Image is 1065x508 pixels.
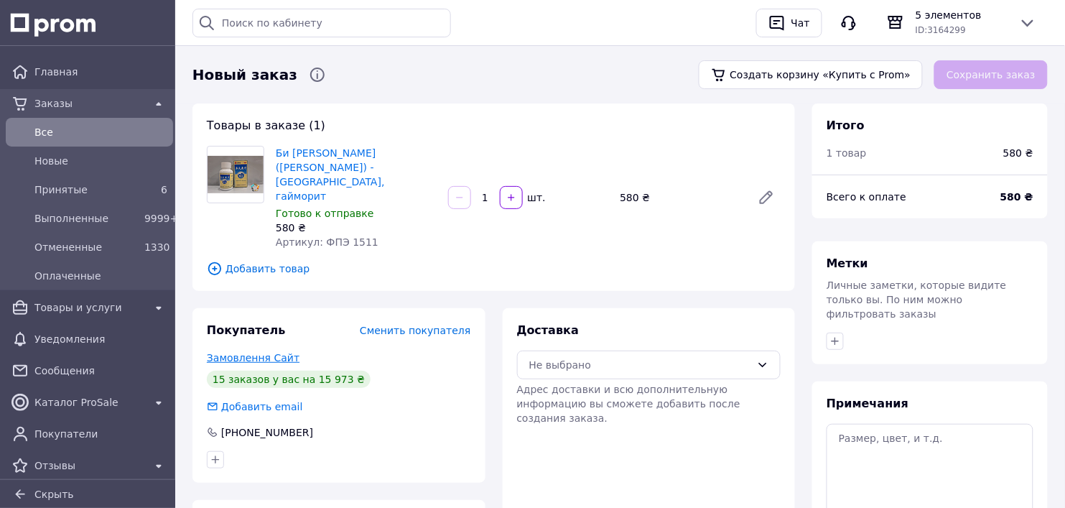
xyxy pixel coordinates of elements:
div: 15 заказов у вас на 15 973 ₴ [207,371,371,388]
span: Новый заказ [192,65,297,86]
span: Скрыть [34,489,74,500]
span: 9999+ [144,213,178,224]
span: 580 ₴ [1000,190,1033,204]
div: шт. [524,190,547,205]
span: Товары и услуги [34,300,144,315]
span: 5 элементов [916,8,1008,22]
div: Всего к оплате [827,190,1000,204]
a: Би [PERSON_NAME] ([PERSON_NAME]) - [GEOGRAPHIC_DATA], гайморит [276,147,385,202]
span: Покупатель [207,323,285,337]
div: Добавить email [205,400,304,414]
span: 580 ₴ [1003,146,1033,160]
span: Сообщения [34,364,167,378]
span: Артикул: ФПЭ 1511 [276,236,378,248]
div: Добавить email [220,400,304,414]
button: Чат [756,9,822,37]
span: Товары в заказе (1) [207,119,325,132]
span: Отзывы [34,458,144,473]
span: Уведомления [34,332,167,346]
span: 1330 [144,241,170,253]
span: Выполненные [34,211,139,226]
div: Не выбрано [529,357,752,373]
span: 1 товар [827,147,867,159]
span: Главная [34,65,167,79]
span: Примечания [827,397,908,410]
span: Принятые [34,183,139,197]
span: Каталог ProSale [34,395,144,410]
span: Все [34,125,167,139]
span: 6 [161,184,167,195]
span: Заказы [34,96,144,111]
span: Оплаченные [34,269,167,283]
span: Сменить покупателя [360,325,470,336]
div: 580 ₴ [276,221,437,235]
span: ID: 3164299 [916,25,966,35]
span: Личные заметки, которые видите только вы. По ним можно фильтровать заказы [827,280,1007,320]
span: Добавить товар [207,261,781,277]
span: Готово к отправке [276,208,374,219]
input: Поиск по кабинету [192,9,451,37]
span: Отмененные [34,240,139,254]
span: Новые [34,154,167,168]
span: [PHONE_NUMBER] [221,427,313,438]
div: 580 ₴ [614,188,746,208]
div: Чат [789,12,813,34]
span: Адрес доставки и всю дополнительную информацию вы сможете добавить после создания заказа. [517,384,740,424]
a: Замовлення Сайт [207,352,299,364]
span: Покупатели [34,427,167,441]
a: Редактировать [752,183,781,212]
span: Метки [827,257,868,270]
img: Би Янь Кан Пянь (Bi Yan Kang Pian) - ринит, гайморит [208,156,264,193]
span: Доставка [517,323,580,337]
span: Итого [827,119,865,132]
a: Создать корзину «Купить с Prom» [699,60,923,89]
